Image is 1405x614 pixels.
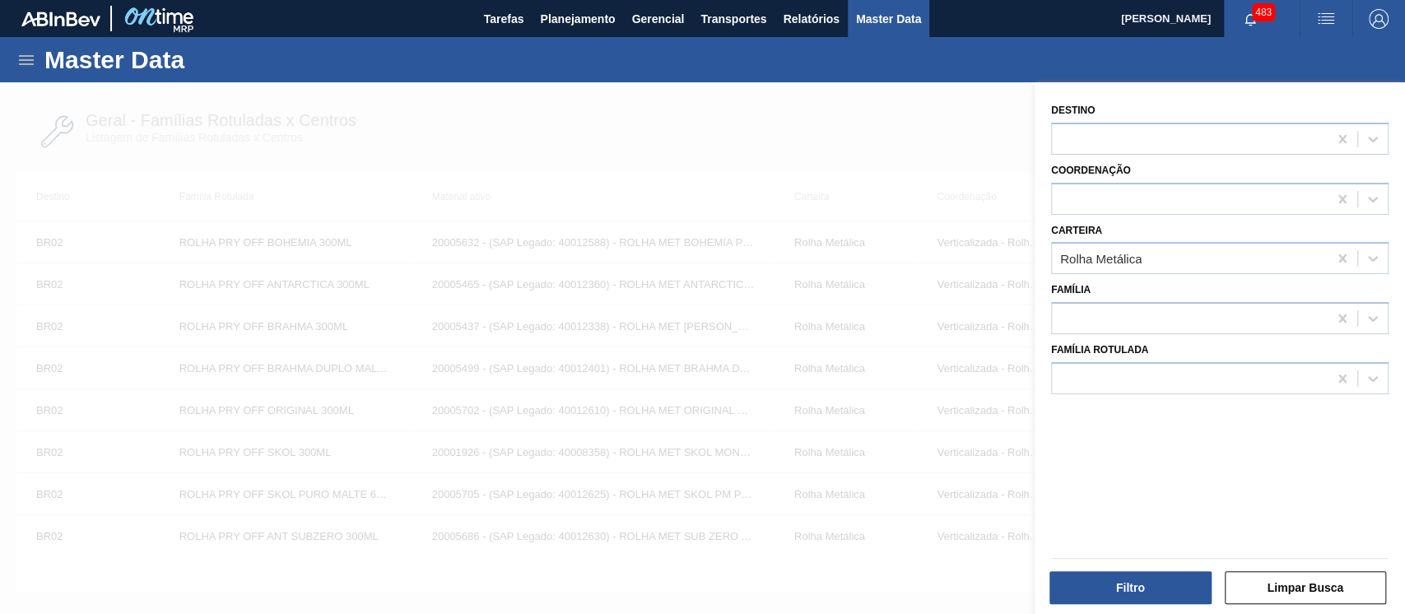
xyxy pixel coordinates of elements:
img: userActions [1316,9,1336,29]
label: Coordenação [1051,165,1131,176]
label: Carteira [1051,225,1102,236]
span: Planejamento [540,9,615,29]
button: Notificações [1224,7,1277,30]
label: Destino [1051,105,1095,116]
img: Logout [1369,9,1389,29]
span: Master Data [856,9,921,29]
span: Tarefas [484,9,524,29]
label: Família [1051,284,1091,295]
span: Gerencial [632,9,685,29]
div: Rolha Metálica [1060,252,1142,266]
img: TNhmsLtSVTkK8tSr43FrP2fwEKptu5GPRR3wAAAABJRU5ErkJggg== [21,12,100,26]
span: Transportes [700,9,766,29]
label: Família Rotulada [1051,344,1148,356]
span: 483 [1252,3,1275,21]
button: Limpar Busca [1225,571,1387,604]
button: Filtro [1049,571,1212,604]
span: Relatórios [783,9,839,29]
h1: Master Data [44,50,337,69]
